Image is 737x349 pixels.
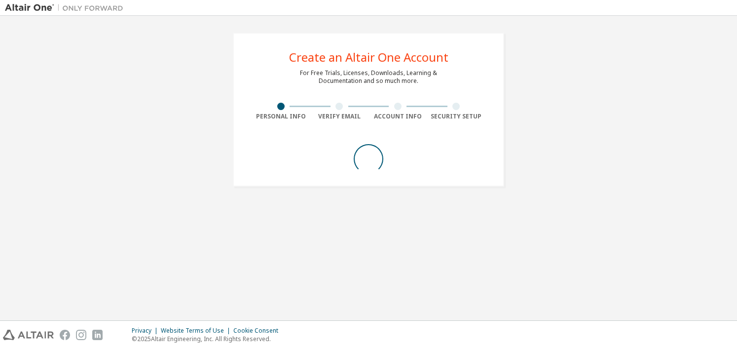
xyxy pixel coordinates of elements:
[5,3,128,13] img: Altair One
[3,330,54,340] img: altair_logo.svg
[368,113,427,120] div: Account Info
[252,113,310,120] div: Personal Info
[76,330,86,340] img: instagram.svg
[132,335,284,343] p: © 2025 Altair Engineering, Inc. All Rights Reserved.
[132,327,161,335] div: Privacy
[310,113,369,120] div: Verify Email
[427,113,486,120] div: Security Setup
[300,69,437,85] div: For Free Trials, Licenses, Downloads, Learning & Documentation and so much more.
[233,327,284,335] div: Cookie Consent
[289,51,448,63] div: Create an Altair One Account
[92,330,103,340] img: linkedin.svg
[161,327,233,335] div: Website Terms of Use
[60,330,70,340] img: facebook.svg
